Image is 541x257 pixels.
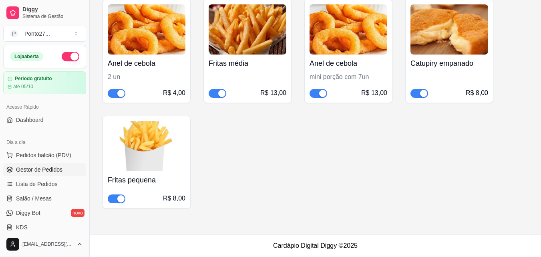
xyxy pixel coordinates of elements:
[209,4,286,55] img: product-image
[108,174,185,186] h4: Fritas pequena
[3,221,86,234] a: KDS
[15,76,52,82] article: Período gratuito
[3,163,86,176] a: Gestor de Pedidos
[163,88,185,98] div: R$ 4,00
[3,26,86,42] button: Select a team
[410,4,488,55] img: product-image
[310,58,387,69] h4: Anel de cebola
[410,58,488,69] h4: Catupiry empanado
[16,166,62,174] span: Gestor de Pedidos
[310,4,387,55] img: product-image
[3,3,86,22] a: DiggySistema de Gestão
[3,192,86,205] a: Salão / Mesas
[108,4,185,55] img: product-image
[466,88,488,98] div: R$ 8,00
[16,180,58,188] span: Lista de Pedidos
[13,83,33,90] article: até 05/10
[108,121,185,171] img: product-image
[3,178,86,190] a: Lista de Pedidos
[3,235,86,254] button: [EMAIL_ADDRESS][DOMAIN_NAME]
[16,194,52,202] span: Salão / Mesas
[22,241,73,247] span: [EMAIL_ADDRESS][DOMAIN_NAME]
[16,223,28,231] span: KDS
[62,52,79,61] button: Alterar Status
[3,206,86,219] a: Diggy Botnovo
[3,149,86,162] button: Pedidos balcão (PDV)
[22,6,83,13] span: Diggy
[3,71,86,94] a: Período gratuitoaté 05/10
[260,88,286,98] div: R$ 13,00
[16,116,44,124] span: Dashboard
[108,58,185,69] h4: Anel de cebola
[310,72,387,82] div: mini porção com 7un
[16,151,71,159] span: Pedidos balcão (PDV)
[163,194,185,203] div: R$ 8,00
[209,58,286,69] h4: Fritas média
[16,209,40,217] span: Diggy Bot
[90,234,541,257] footer: Cardápio Digital Diggy © 2025
[3,136,86,149] div: Dia a dia
[24,30,50,38] div: Ponto27 ...
[108,72,185,82] div: 2 un
[361,88,387,98] div: R$ 13,00
[22,13,83,20] span: Sistema de Gestão
[3,101,86,113] div: Acesso Rápido
[10,52,43,61] div: Loja aberta
[3,113,86,126] a: Dashboard
[10,30,18,38] span: P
